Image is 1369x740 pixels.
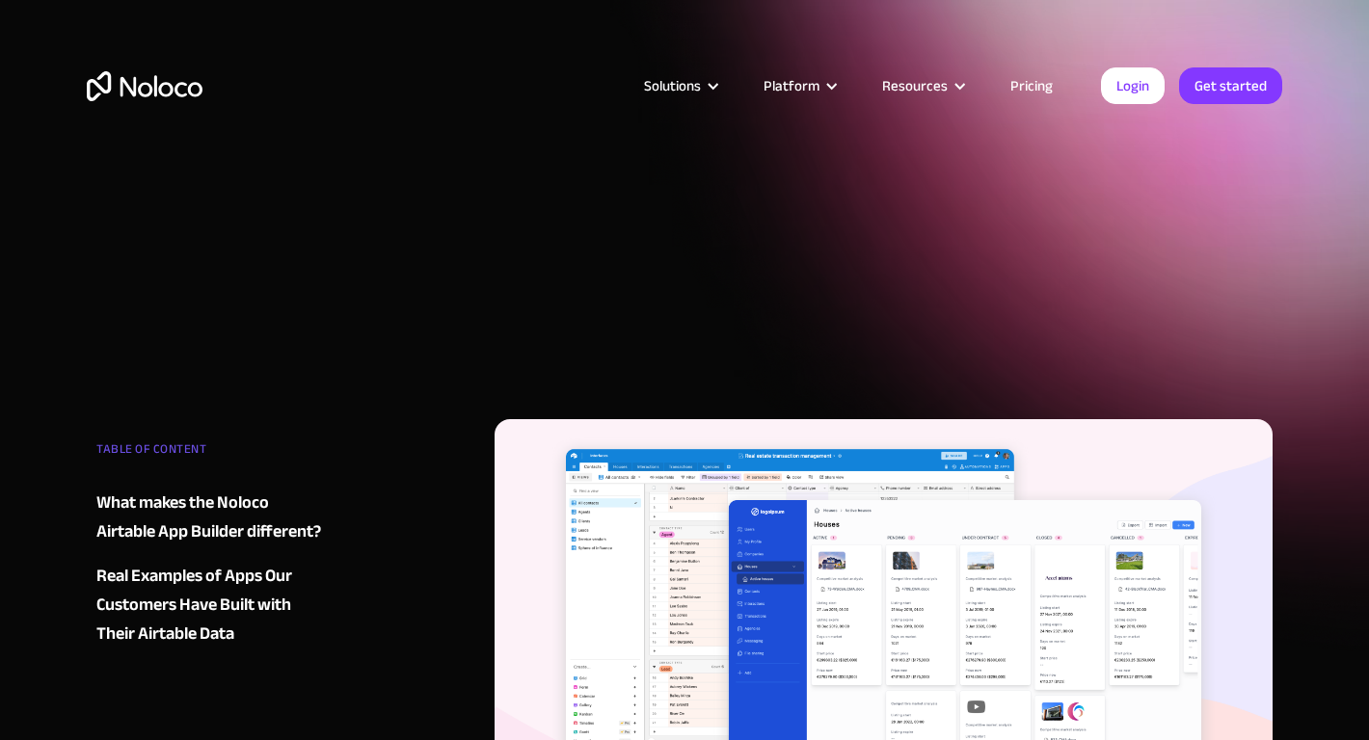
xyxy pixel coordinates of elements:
[644,73,701,98] div: Solutions
[620,73,739,98] div: Solutions
[986,73,1077,98] a: Pricing
[764,73,819,98] div: Platform
[1179,67,1282,104] a: Get started
[96,489,330,546] a: What makes the Noloco Airtable App Builder different?
[87,71,202,101] a: home
[882,73,948,98] div: Resources
[739,73,858,98] div: Platform
[858,73,986,98] div: Resources
[96,562,330,648] a: Real Examples of Apps Our Customers Have Built with Their Airtable Data
[96,435,330,473] div: TABLE OF CONTENT
[1101,67,1165,104] a: Login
